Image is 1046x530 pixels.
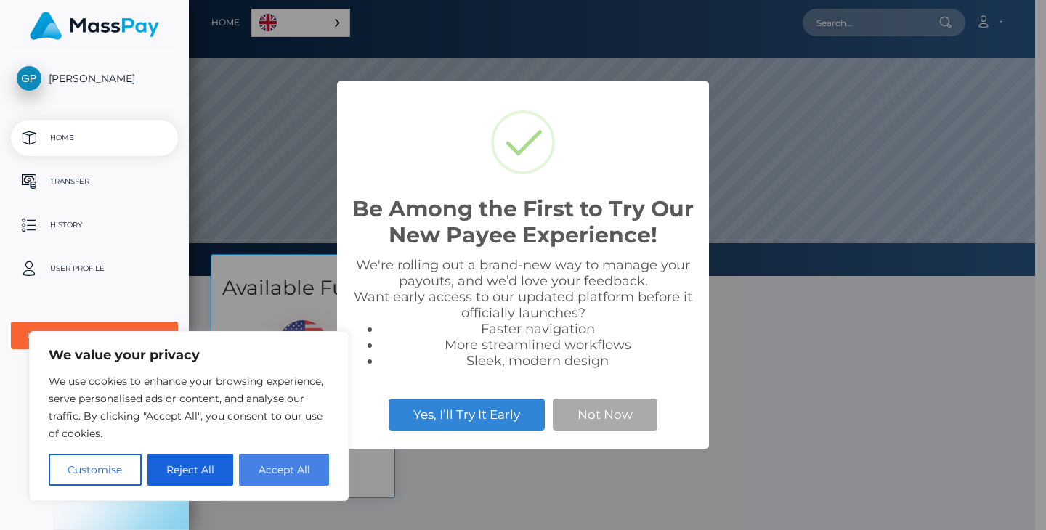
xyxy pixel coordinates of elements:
div: We value your privacy [29,331,349,501]
button: Accept All [239,454,329,486]
p: Home [17,127,172,149]
p: User Profile [17,258,172,280]
span: [PERSON_NAME] [11,72,178,85]
div: User Agreements [27,330,146,341]
p: We use cookies to enhance your browsing experience, serve personalised ads or content, and analys... [49,372,329,442]
p: History [17,214,172,236]
li: Faster navigation [381,321,694,337]
button: User Agreements [11,322,178,349]
li: Sleek, modern design [381,353,694,369]
button: Reject All [147,454,234,486]
p: We value your privacy [49,346,329,364]
button: Customise [49,454,142,486]
h2: Be Among the First to Try Our New Payee Experience! [352,196,694,248]
img: MassPay [30,12,159,40]
div: We're rolling out a brand-new way to manage your payouts, and we’d love your feedback. Want early... [352,257,694,369]
button: Yes, I’ll Try It Early [389,399,545,431]
button: Not Now [553,399,657,431]
li: More streamlined workflows [381,337,694,353]
p: Transfer [17,171,172,192]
